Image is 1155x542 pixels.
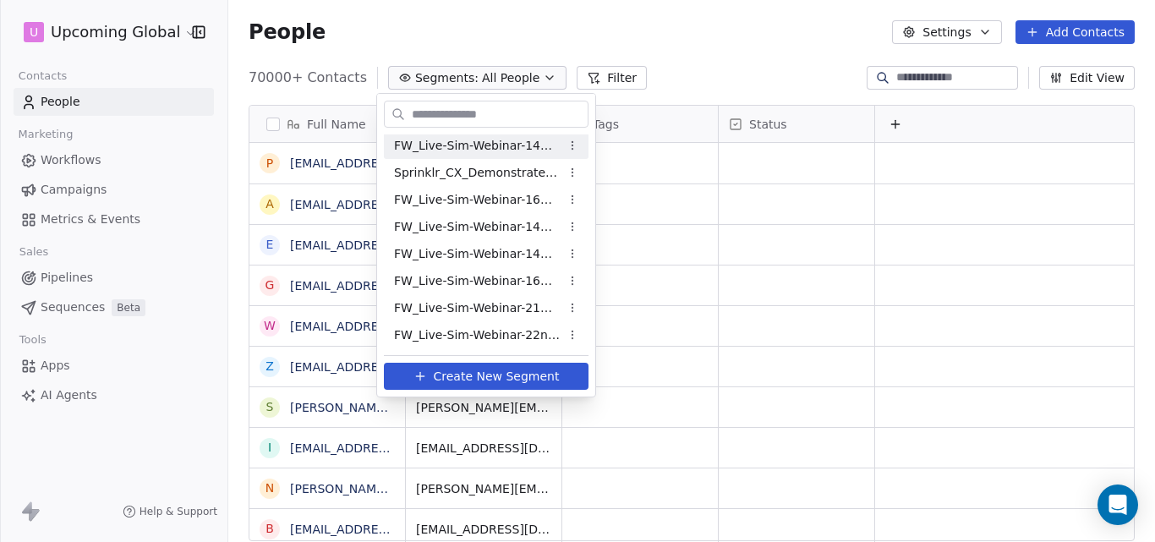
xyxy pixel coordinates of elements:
[394,299,560,317] span: FW_Live-Sim-Webinar-21Oct'25-EU
[394,326,560,344] span: FW_Live-Sim-Webinar-22ndOct'25-NA
[434,368,560,386] span: Create New Segment
[384,363,588,390] button: Create New Segment
[394,164,560,182] span: Sprinklr_CX_Demonstrate_Reg_Drive_[DATE]
[394,218,560,236] span: FW_Live-Sim-Webinar-14Oct'25-EU CX
[394,272,560,290] span: FW_Live-Sim-Webinar-16Oct'25-NA
[394,191,560,209] span: FW_Live-Sim-Webinar-16Oct'25-IND+ANZ
[394,137,560,155] span: FW_Live-Sim-Webinar-14Oct'25-EU
[394,245,560,263] span: FW_Live-Sim-Webinar-14Oct'25-IND+ANZ CX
